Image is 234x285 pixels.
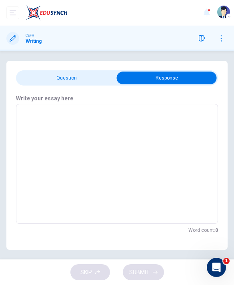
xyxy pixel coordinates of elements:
[207,258,226,277] iframe: Intercom live chat
[215,227,218,233] strong: 0
[188,227,218,233] h6: Word count :
[217,6,230,18] img: Profile picture
[223,258,230,264] span: 1
[26,5,68,21] img: EduSynch logo
[26,33,34,38] span: CEFR
[16,95,218,102] h6: Write your essay here
[26,38,42,44] h1: Writing
[6,6,19,19] button: open mobile menu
